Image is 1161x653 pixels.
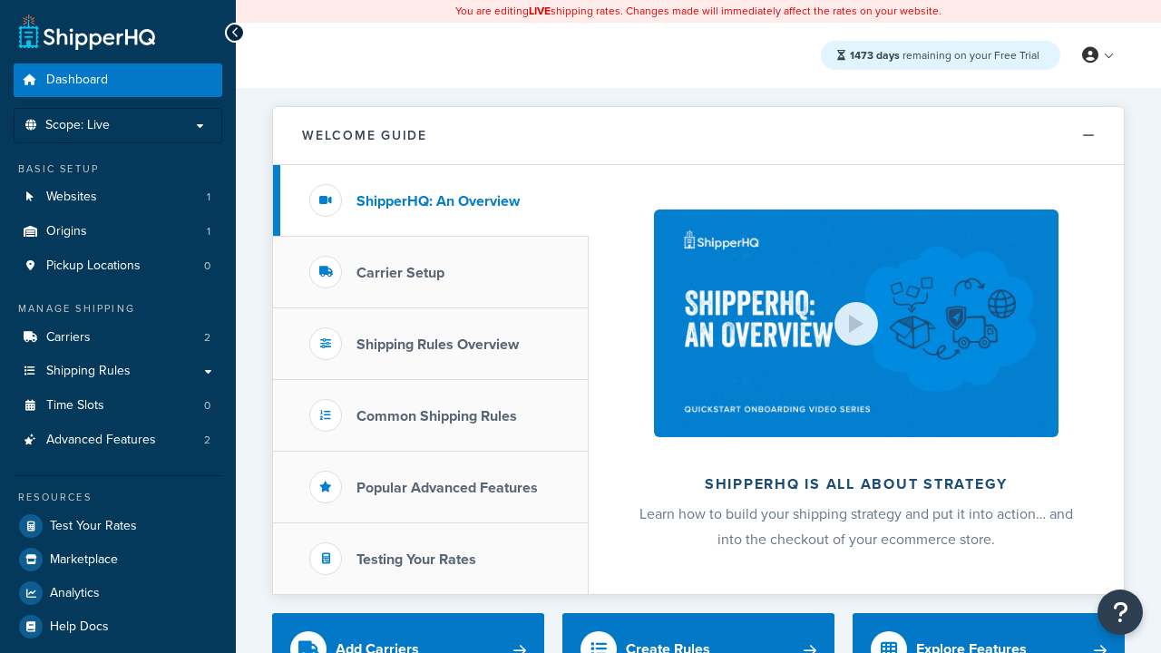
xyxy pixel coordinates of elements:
[14,490,222,505] div: Resources
[50,519,137,534] span: Test Your Rates
[14,543,222,576] a: Marketplace
[273,107,1124,165] button: Welcome Guide
[639,503,1073,550] span: Learn how to build your shipping strategy and put it into action… and into the checkout of your e...
[46,224,87,239] span: Origins
[14,424,222,457] a: Advanced Features2
[50,586,100,601] span: Analytics
[46,398,104,414] span: Time Slots
[46,330,91,346] span: Carriers
[204,330,210,346] span: 2
[850,47,900,63] strong: 1473 days
[850,47,1039,63] span: remaining on your Free Trial
[529,3,551,19] b: LIVE
[14,510,222,542] a: Test Your Rates
[14,321,222,355] li: Carriers
[50,619,109,635] span: Help Docs
[356,551,476,568] h3: Testing Your Rates
[46,258,141,274] span: Pickup Locations
[14,301,222,317] div: Manage Shipping
[654,210,1059,437] img: ShipperHQ is all about strategy
[50,552,118,568] span: Marketplace
[14,249,222,283] li: Pickup Locations
[14,249,222,283] a: Pickup Locations0
[46,190,97,205] span: Websites
[204,398,210,414] span: 0
[302,129,427,142] h2: Welcome Guide
[14,215,222,249] a: Origins1
[46,433,156,448] span: Advanced Features
[14,321,222,355] a: Carriers2
[356,193,520,210] h3: ShipperHQ: An Overview
[14,180,222,214] a: Websites1
[637,476,1076,492] h2: ShipperHQ is all about strategy
[204,258,210,274] span: 0
[356,265,444,281] h3: Carrier Setup
[207,224,210,239] span: 1
[204,433,210,448] span: 2
[14,180,222,214] li: Websites
[14,215,222,249] li: Origins
[14,355,222,388] a: Shipping Rules
[14,610,222,643] a: Help Docs
[14,577,222,609] a: Analytics
[14,424,222,457] li: Advanced Features
[45,118,110,133] span: Scope: Live
[14,389,222,423] li: Time Slots
[356,408,517,424] h3: Common Shipping Rules
[14,161,222,177] div: Basic Setup
[46,364,131,379] span: Shipping Rules
[1098,590,1143,635] button: Open Resource Center
[356,480,538,496] h3: Popular Advanced Features
[14,63,222,97] a: Dashboard
[46,73,108,88] span: Dashboard
[356,336,519,353] h3: Shipping Rules Overview
[207,190,210,205] span: 1
[14,389,222,423] a: Time Slots0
